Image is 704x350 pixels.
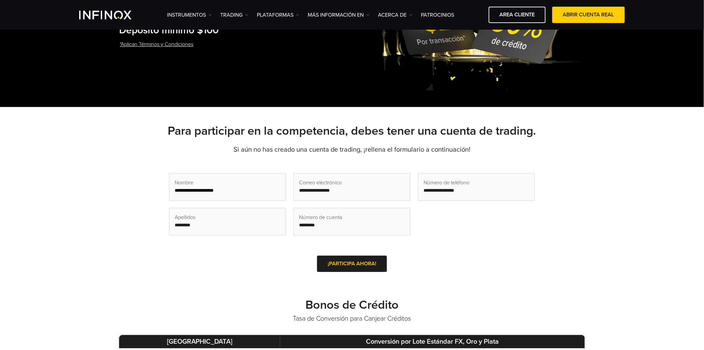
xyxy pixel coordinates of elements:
a: INFINOX Logo [79,11,147,19]
p: Si aún no has creado una cuenta de trading, ¡rellena el formulario a continuación! [119,145,585,154]
th: Conversión por Lote Estándar FX, Oro y Plata [280,335,585,348]
a: ABRIR CUENTA REAL [552,7,625,23]
a: *Aplican Términos y Condiciones [119,36,194,53]
a: ACERCA DE [378,11,413,19]
span: Número de teléfono [424,179,469,187]
span: Nombre [175,179,193,187]
span: Correo electrónico [299,179,342,187]
a: Instrumentos [167,11,212,19]
span: Apellidos [175,213,195,221]
strong: Para participar en la competencia, debes tener una cuenta de trading. [168,124,536,138]
a: TRADING [220,11,249,19]
span: Número de cuenta [299,213,342,221]
a: AREA CLIENTE [489,7,546,23]
a: PLATAFORMAS [257,11,299,19]
p: Tasa de Conversión para Canjear Créditos [119,314,585,323]
strong: Bonos de Crédito [305,298,399,312]
a: Más información en [308,11,370,19]
a: ¡PARTICIPA AHORA! [317,256,387,272]
a: Patrocinios [421,11,454,19]
th: [GEOGRAPHIC_DATA] [119,335,280,348]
